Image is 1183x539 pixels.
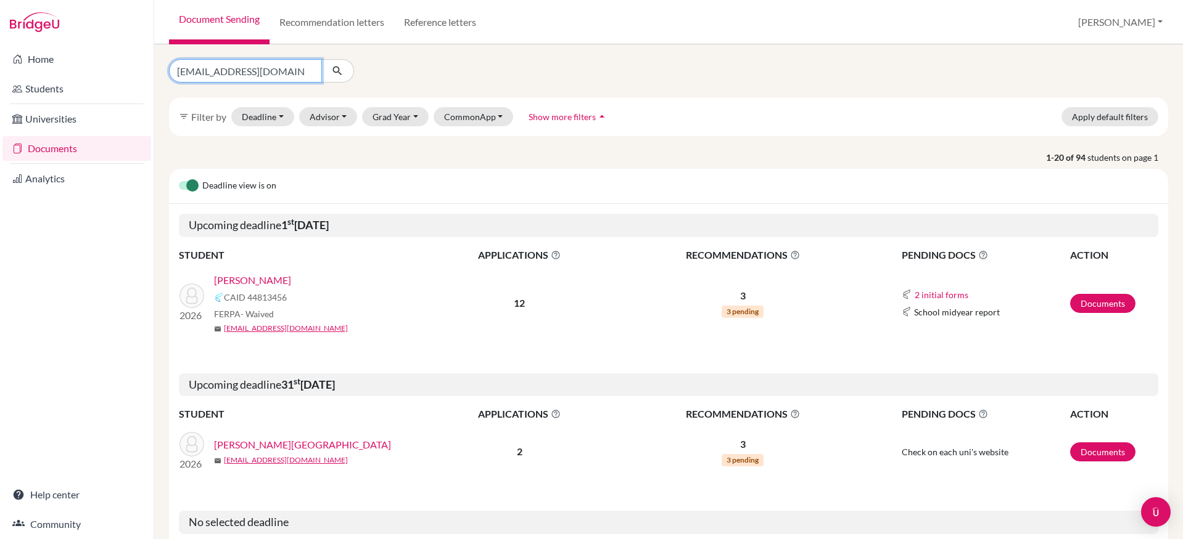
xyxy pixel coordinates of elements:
[902,447,1008,457] span: Check on each uni's website
[214,457,221,464] span: mail
[1046,151,1087,164] strong: 1-20 of 94
[10,12,59,32] img: Bridge-U
[362,107,429,126] button: Grad Year
[902,407,1069,421] span: PENDING DOCS
[224,455,348,466] a: [EMAIL_ADDRESS][DOMAIN_NAME]
[179,247,426,263] th: STUDENT
[2,136,151,161] a: Documents
[614,288,872,303] p: 3
[1087,151,1168,164] span: students on page 1
[614,407,872,421] span: RECOMMENDATIONS
[179,406,426,422] th: STUDENT
[214,325,221,333] span: mail
[281,218,329,232] b: 1 [DATE]
[596,110,608,123] i: arrow_drop_up
[426,248,613,262] span: APPLICATIONS
[2,76,151,101] a: Students
[224,291,287,304] span: CAID 44813456
[902,307,912,317] img: Common App logo
[2,47,151,71] a: Home
[231,107,294,126] button: Deadline
[179,432,204,456] img: Harding, Victoria
[2,482,151,507] a: Help center
[902,290,912,299] img: Common App logo
[169,59,322,83] input: Find student by name...
[281,378,335,391] b: 31 [DATE]
[614,437,872,452] p: 3
[214,273,291,288] a: [PERSON_NAME]
[179,511,1158,534] h5: No selected deadline
[722,306,764,318] span: 3 pending
[514,297,525,309] b: 12
[214,307,274,320] span: FERPA
[224,323,348,334] a: [EMAIL_ADDRESS][DOMAIN_NAME]
[1073,10,1168,34] button: [PERSON_NAME]
[202,179,276,193] span: Deadline view is on
[529,111,596,122] span: Show more filters
[1070,294,1136,313] a: Documents
[179,283,204,308] img: Mattar, Fabiana
[179,373,1158,397] h5: Upcoming deadline
[294,376,300,386] sup: st
[914,306,1000,318] span: School midyear report
[518,107,619,126] button: Show more filtersarrow_drop_up
[1141,497,1171,527] div: Open Intercom Messenger
[179,111,189,121] i: filter_list
[434,107,514,126] button: CommonApp
[2,107,151,131] a: Universities
[179,456,204,471] p: 2026
[2,512,151,537] a: Community
[1070,247,1158,263] th: ACTION
[179,214,1158,237] h5: Upcoming deadline
[299,107,358,126] button: Advisor
[214,293,224,302] img: Common App logo
[241,309,274,319] span: - Waived
[214,437,391,452] a: [PERSON_NAME][GEOGRAPHIC_DATA]
[1061,107,1158,126] button: Apply default filters
[191,111,226,123] span: Filter by
[1070,442,1136,461] a: Documents
[614,248,872,262] span: RECOMMENDATIONS
[1070,406,1158,422] th: ACTION
[914,288,969,302] button: 2 initial forms
[902,248,1069,262] span: PENDING DOCS
[287,217,294,227] sup: st
[517,445,522,457] b: 2
[179,308,204,323] p: 2026
[2,166,151,191] a: Analytics
[426,407,613,421] span: APPLICATIONS
[722,454,764,466] span: 3 pending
